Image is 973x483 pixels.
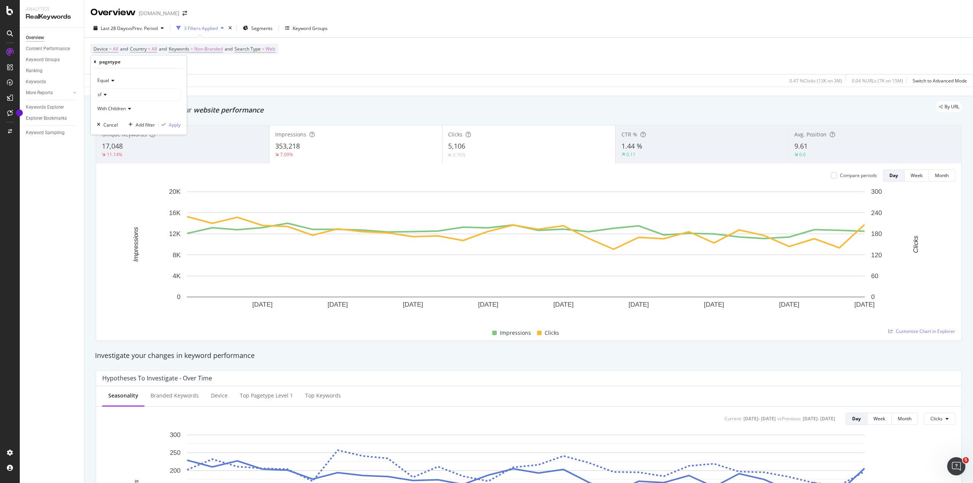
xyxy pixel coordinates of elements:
text: 120 [871,252,882,259]
div: 11.14% [107,151,122,158]
button: Add filter [125,121,155,128]
div: Compare periods [840,172,877,179]
a: Explorer Bookmarks [26,114,79,122]
span: 5 [963,457,969,463]
div: Week [873,415,885,422]
div: Keyword Groups [293,25,328,32]
text: [DATE] [403,301,423,308]
text: [DATE] [252,301,273,308]
span: 353,218 [275,141,300,150]
div: Month [898,415,911,422]
svg: A chart. [102,188,949,320]
div: Keywords Explorer [26,103,64,111]
text: [DATE] [478,301,499,308]
span: Clicks [448,131,463,138]
text: 0 [177,293,181,301]
div: Apply [169,122,181,128]
span: All [113,44,118,54]
button: Week [867,413,892,425]
div: times [227,24,233,32]
span: 17,048 [102,141,123,150]
text: 300 [871,188,882,195]
div: Switch to Advanced Mode [913,78,967,84]
div: 0.11 [626,151,635,158]
span: sf [98,91,101,98]
div: pagetype [99,59,120,65]
span: Non-Branded [194,44,223,54]
div: Investigate your changes in keyword performance [95,351,962,361]
div: Keyword Sampling [26,129,65,137]
text: [DATE] [704,301,724,308]
div: Analytics [26,6,78,13]
span: Web [266,44,275,54]
text: 180 [871,230,882,238]
span: Impressions [500,328,531,337]
div: Cancel [103,122,118,128]
div: Day [852,415,861,422]
button: Segments [240,22,276,34]
span: vs Prev. Period [128,25,158,32]
span: and [225,46,233,52]
div: 0.76% [453,152,466,158]
div: Ranking [26,67,43,75]
span: Device [93,46,108,52]
button: Clicks [924,413,955,425]
div: Hypotheses to Investigate - Over Time [102,374,212,382]
span: By URL [944,105,959,109]
span: = [190,46,193,52]
span: Avg. Position [794,131,827,138]
div: 7.09% [280,151,293,158]
div: RealKeywords [26,13,78,21]
button: 3 Filters Applied [173,22,227,34]
div: vs Previous : [777,415,801,422]
text: 300 [170,431,181,439]
a: Ranking [26,67,79,75]
button: Apply [158,121,181,128]
text: [DATE] [629,301,649,308]
div: Top Keywords [305,392,341,399]
text: [DATE] [779,301,800,308]
span: Keywords [169,46,189,52]
div: [DATE] - [DATE] [743,415,776,422]
span: With Children [97,105,126,112]
div: Explorer Bookmarks [26,114,67,122]
span: CTR % [621,131,637,138]
div: 3 Filters Applied [184,25,218,32]
button: Week [905,169,929,182]
div: Day [889,172,898,179]
div: Top pagetype Level 1 [240,392,293,399]
text: [DATE] [553,301,574,308]
span: All [152,44,157,54]
iframe: Intercom live chat [947,457,965,475]
span: = [109,46,112,52]
div: Content Performance [26,45,70,53]
div: Overview [90,6,136,19]
a: Keyword Sampling [26,129,79,137]
text: Impressions [132,227,139,262]
div: arrow-right-arrow-left [182,11,187,16]
button: Keyword Groups [282,22,331,34]
span: Customize Chart in Explorer [896,328,955,334]
text: 60 [871,272,878,280]
span: 5,106 [448,141,465,150]
a: Content Performance [26,45,79,53]
text: 4K [173,272,181,280]
div: Month [935,172,949,179]
span: and [159,46,167,52]
a: Keywords Explorer [26,103,79,111]
text: [DATE] [328,301,348,308]
div: Branded Keywords [151,392,199,399]
div: Current: [724,415,742,422]
text: 8K [173,252,181,259]
div: [DATE] - [DATE] [803,415,835,422]
text: 240 [871,209,882,217]
div: [DOMAIN_NAME] [139,10,179,17]
text: [DATE] [854,301,875,308]
a: Keyword Groups [26,56,79,64]
img: Equal [448,154,451,156]
div: 0.6 [799,151,806,158]
div: 0.04 % URLs ( 7K on 15M ) [852,78,903,84]
span: and [120,46,128,52]
text: 16K [169,209,181,217]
